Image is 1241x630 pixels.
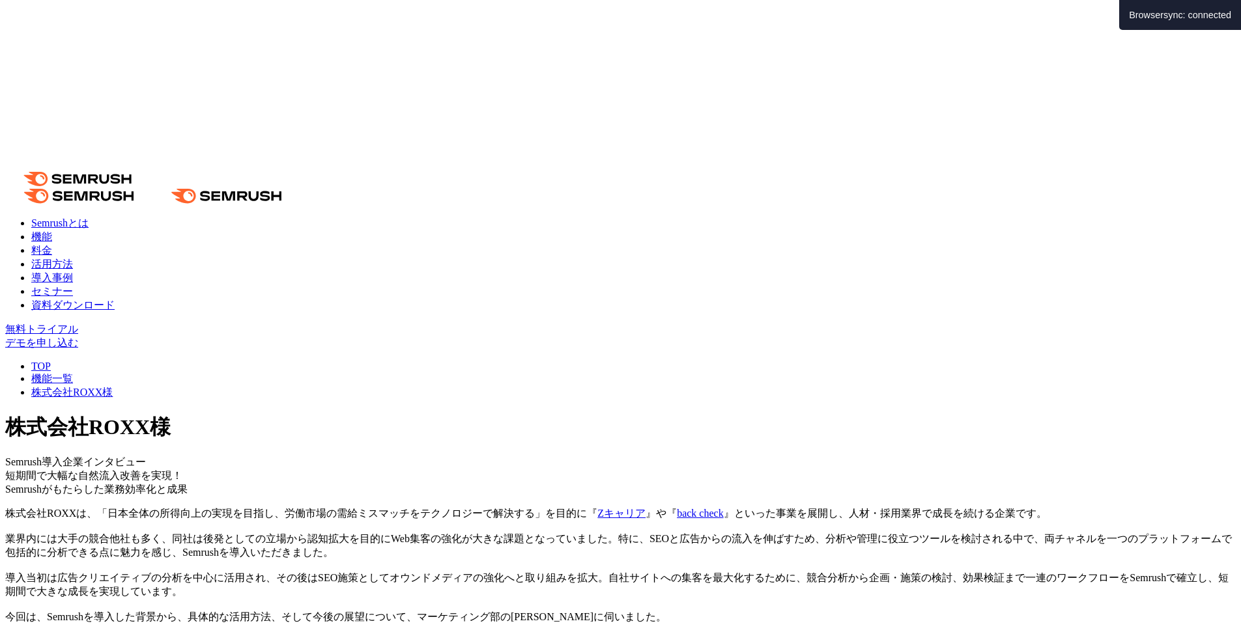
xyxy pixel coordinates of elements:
a: 活用方法 [31,258,73,269]
a: Semrushとは [31,217,89,228]
h1: 株式会社ROXX様 [5,413,1236,442]
a: 無料トライアル [5,323,78,335]
a: 機能 [31,231,52,242]
a: デモを申し込む [5,337,78,348]
div: Semrush導入企業インタビュー [5,456,1236,469]
a: 導入事例 [31,272,73,283]
a: 料金 [31,245,52,256]
div: 短期間で大幅な自然流入改善を実現！ Semrushがもたらした業務効率化と成果 [5,469,1236,497]
a: TOP [31,361,51,372]
a: Zキャリア [597,508,646,519]
a: セミナー [31,286,73,297]
a: 機能一覧 [31,373,73,384]
a: 資料ダウンロード [31,299,115,310]
a: 株式会社ROXX様 [31,387,113,398]
a: back check [677,508,724,519]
